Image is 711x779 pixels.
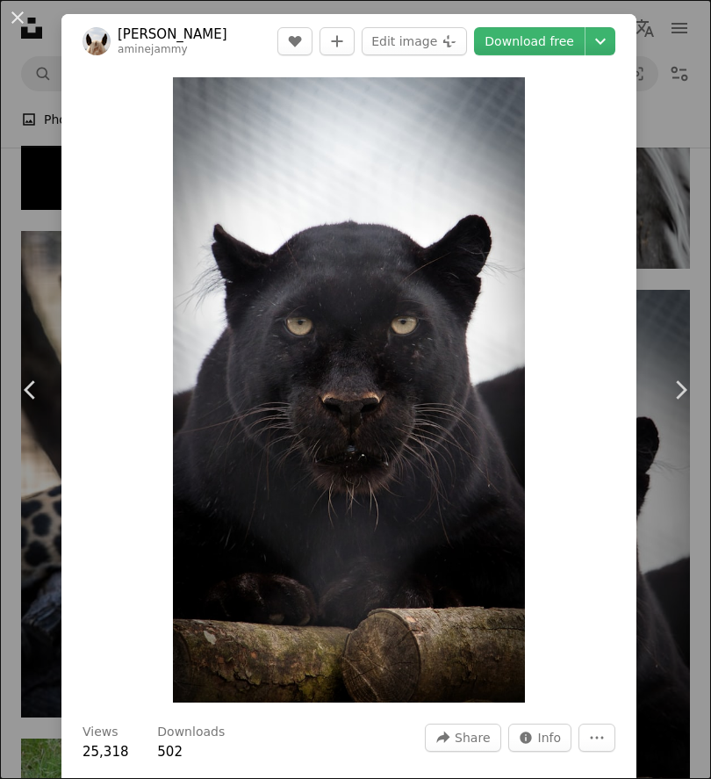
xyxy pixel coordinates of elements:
span: Share [455,725,490,751]
button: Like [277,27,312,55]
a: [PERSON_NAME] [118,25,227,43]
span: 25,318 [83,744,129,760]
a: aminejammy [118,43,188,55]
button: Edit image [362,27,467,55]
button: Add to Collection [320,27,355,55]
button: More Actions [578,724,615,752]
span: 502 [157,744,183,760]
img: A black panther is sitting on a log [173,77,525,703]
span: Info [538,725,562,751]
button: Zoom in on this image [173,77,525,703]
h3: Downloads [157,724,225,741]
a: Next [650,306,711,474]
button: Stats about this image [508,724,572,752]
h3: Views [83,724,118,741]
a: Download free [474,27,585,55]
button: Choose download size [585,27,615,55]
button: Share this image [425,724,500,752]
img: Go to Amine Jammy's profile [83,27,111,55]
